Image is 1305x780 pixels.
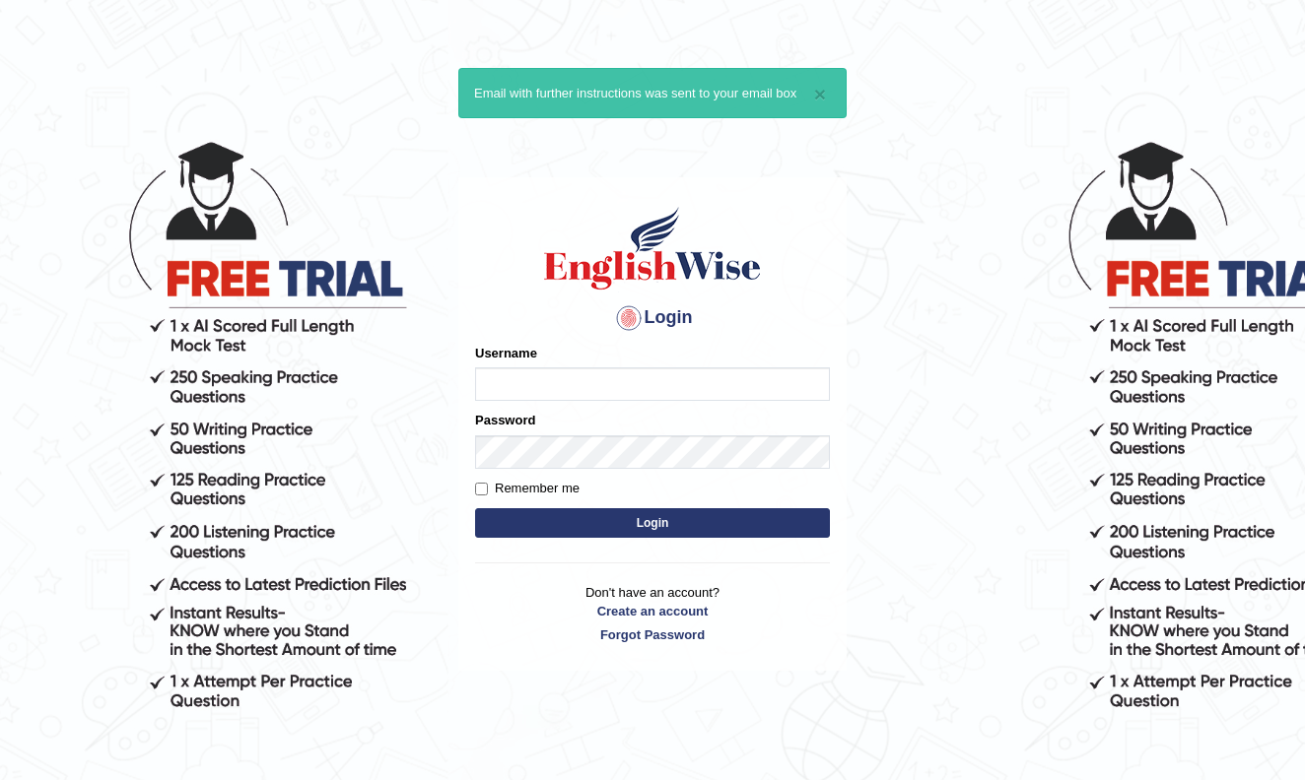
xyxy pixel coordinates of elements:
[475,602,830,620] a: Create an account
[475,479,580,498] label: Remember me
[475,583,830,644] p: Don't have an account?
[475,483,488,495] input: Remember me
[475,508,830,538] button: Login
[475,344,537,362] label: Username
[458,68,847,118] div: Email with further instructions was sent to your email box
[475,625,830,644] a: Forgot Password
[475,302,830,334] h4: Login
[814,84,826,104] button: ×
[540,204,765,292] img: Logo of English Wise sign in for intelligent practice with AI
[475,411,535,429] label: Password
